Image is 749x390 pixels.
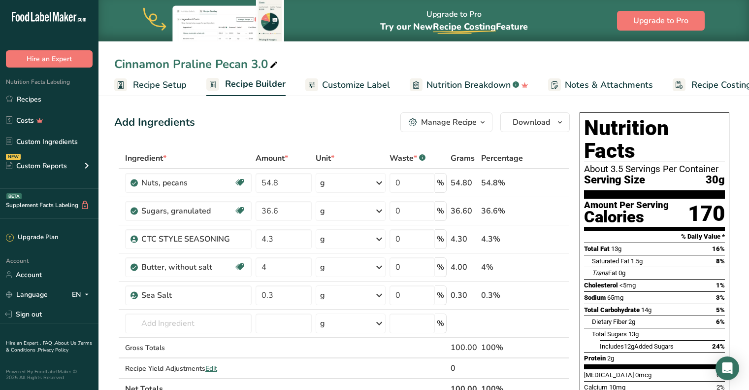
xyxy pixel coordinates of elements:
[38,347,68,354] a: Privacy Policy
[320,318,325,329] div: g
[205,364,217,373] span: Edit
[426,78,511,92] span: Nutrition Breakdown
[400,112,492,132] button: Manage Recipe
[6,340,41,347] a: Hire an Expert .
[481,152,523,164] span: Percentage
[320,177,325,189] div: g
[584,231,725,243] section: % Daily Value *
[141,205,234,217] div: Sugars, granulated
[322,78,390,92] span: Customize Label
[716,294,725,301] span: 3%
[141,177,234,189] div: Nuts, pecans
[584,245,610,252] span: Total Fat
[380,0,528,41] div: Upgrade to Pro
[607,294,623,301] span: 65mg
[611,245,621,252] span: 13g
[256,152,288,164] span: Amount
[716,356,739,380] div: Open Intercom Messenger
[6,233,58,243] div: Upgrade Plan
[584,371,634,379] span: [MEDICAL_DATA]
[380,21,528,33] span: Try our New Feature
[451,152,475,164] span: Grams
[688,201,725,227] div: 170
[451,289,477,301] div: 0.30
[513,116,550,128] span: Download
[225,77,286,91] span: Recipe Builder
[141,233,246,245] div: CTC STYLE SEASONING
[584,117,725,162] h1: Nutrition Facts
[584,164,725,174] div: About 3.5 Servings Per Container
[6,193,22,199] div: BETA
[584,210,669,224] div: Calories
[6,369,93,381] div: Powered By FoodLabelMaker © 2025 All Rights Reserved
[141,289,246,301] div: Sea Salt
[635,371,651,379] span: 0mcg
[628,330,639,338] span: 13g
[481,233,523,245] div: 4.3%
[451,342,477,354] div: 100.00
[633,15,688,27] span: Upgrade to Pro
[305,74,390,96] a: Customize Label
[592,269,608,277] i: Trans
[316,152,334,164] span: Unit
[43,340,55,347] a: FAQ .
[451,233,477,245] div: 4.30
[206,73,286,97] a: Recipe Builder
[481,289,523,301] div: 0.3%
[716,257,725,265] span: 8%
[6,50,93,68] button: Hire an Expert
[619,282,636,289] span: <5mg
[6,286,48,303] a: Language
[451,261,477,273] div: 4.00
[716,318,725,325] span: 6%
[125,363,252,374] div: Recipe Yield Adjustments
[600,343,674,350] span: Includes Added Sugars
[641,306,651,314] span: 14g
[607,355,614,362] span: 2g
[592,269,617,277] span: Fat
[584,174,645,186] span: Serving Size
[410,74,528,96] a: Nutrition Breakdown
[114,74,187,96] a: Recipe Setup
[565,78,653,92] span: Notes & Attachments
[592,318,627,325] span: Dietary Fiber
[584,294,606,301] span: Sodium
[320,233,325,245] div: g
[592,257,629,265] span: Saturated Fat
[114,114,195,131] div: Add Ingredients
[125,343,252,353] div: Gross Totals
[141,261,234,273] div: Butter, without salt
[617,11,705,31] button: Upgrade to Pro
[706,174,725,186] span: 30g
[584,355,606,362] span: Protein
[481,261,523,273] div: 4%
[628,318,635,325] span: 2g
[6,340,92,354] a: Terms & Conditions .
[584,282,618,289] span: Cholesterol
[6,161,67,171] div: Custom Reports
[481,177,523,189] div: 54.8%
[500,112,570,132] button: Download
[451,362,477,374] div: 0
[133,78,187,92] span: Recipe Setup
[390,152,425,164] div: Waste
[125,152,166,164] span: Ingredient
[584,201,669,210] div: Amount Per Serving
[481,342,523,354] div: 100%
[584,306,640,314] span: Total Carbohydrate
[624,343,634,350] span: 12g
[451,177,477,189] div: 54.80
[619,269,625,277] span: 0g
[481,205,523,217] div: 36.6%
[712,343,725,350] span: 24%
[125,314,252,333] input: Add Ingredient
[451,205,477,217] div: 36.60
[114,55,280,73] div: Cinnamon Praline Pecan 3.0
[55,340,78,347] a: About Us .
[433,21,496,33] span: Recipe Costing
[631,257,643,265] span: 1.5g
[548,74,653,96] a: Notes & Attachments
[320,289,325,301] div: g
[320,205,325,217] div: g
[712,245,725,252] span: 16%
